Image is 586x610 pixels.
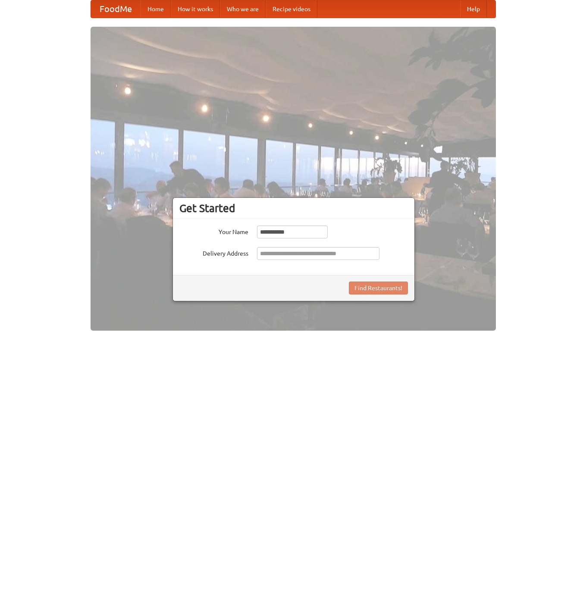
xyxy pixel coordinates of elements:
[91,0,141,18] a: FoodMe
[141,0,171,18] a: Home
[460,0,487,18] a: Help
[349,282,408,294] button: Find Restaurants!
[179,202,408,215] h3: Get Started
[266,0,317,18] a: Recipe videos
[179,247,248,258] label: Delivery Address
[171,0,220,18] a: How it works
[179,225,248,236] label: Your Name
[220,0,266,18] a: Who we are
